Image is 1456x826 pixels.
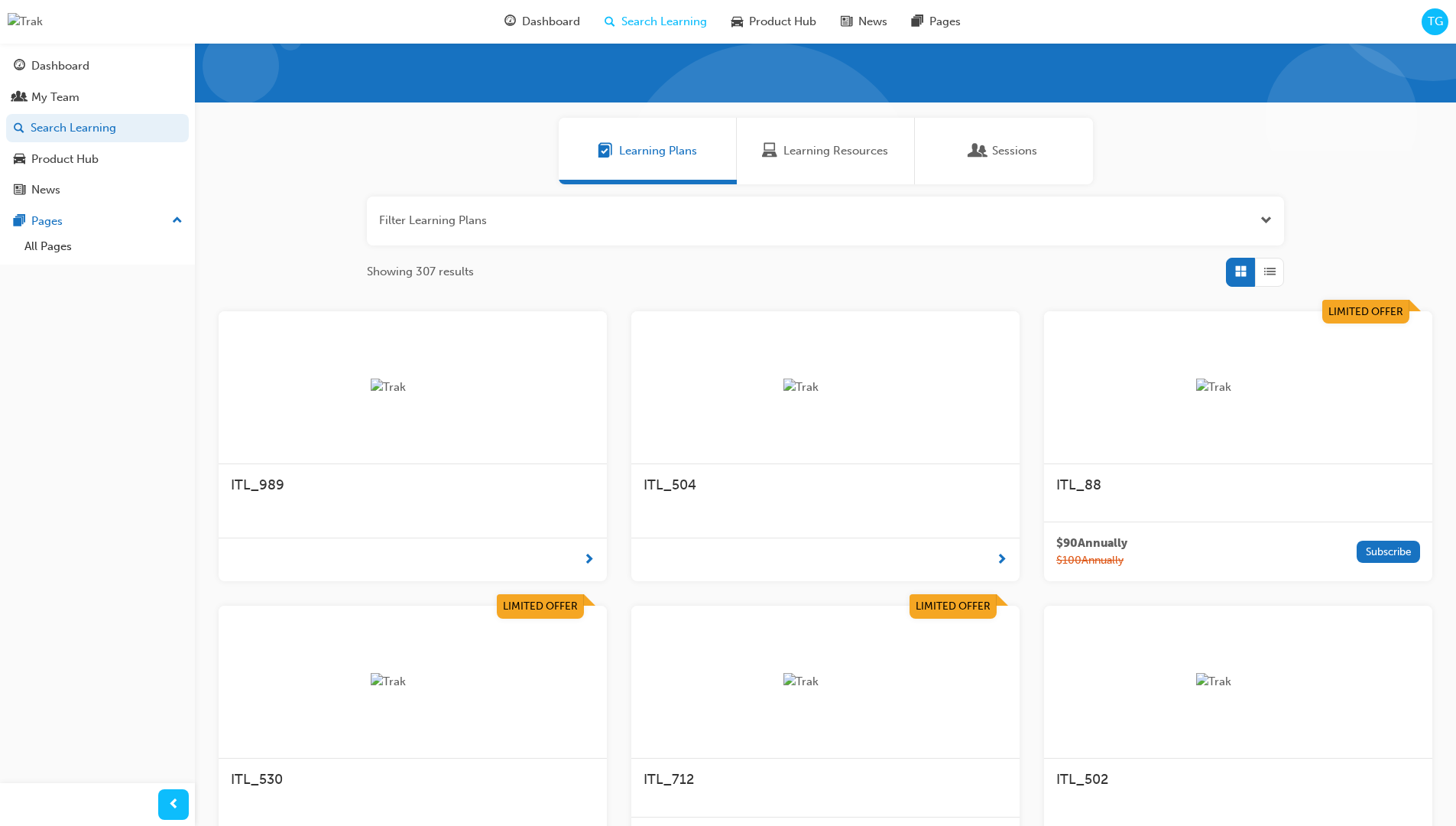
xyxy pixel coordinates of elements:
[219,311,607,582] a: TrakITL_989
[929,13,961,31] span: Pages
[583,551,595,570] span: next-icon
[762,142,777,160] span: Learning Resources
[719,6,829,37] a: car-iconProduct Hub
[621,13,707,31] span: Search Learning
[1357,541,1420,563] button: Subscribe
[619,142,697,160] span: Learning Plans
[858,13,887,31] span: News
[367,263,474,281] span: Showing 307 results
[492,6,592,37] a: guage-iconDashboard
[1328,305,1403,318] span: Limited Offer
[231,476,284,493] span: ITL_989
[14,122,24,135] span: search-icon
[631,311,1020,582] a: TrakITL_504
[31,89,79,106] div: My Team
[31,57,89,75] div: Dashboard
[971,142,986,160] span: Sessions
[14,91,25,105] span: people-icon
[559,118,737,184] a: Learning PlansLearning Plans
[829,6,900,37] a: news-iconNews
[504,12,516,31] span: guage-icon
[1264,263,1276,281] span: List
[172,211,183,231] span: up-icon
[231,771,283,788] span: ITL_530
[912,12,923,31] span: pages-icon
[749,13,816,31] span: Product Hub
[841,12,852,31] span: news-icon
[783,142,888,160] span: Learning Resources
[592,6,719,37] a: search-iconSearch Learning
[644,476,696,493] span: ITL_504
[1044,311,1432,582] a: Limited OfferTrakITL_88$90Annually$100AnnuallySubscribe
[1196,379,1280,396] img: Trak
[31,151,99,168] div: Product Hub
[6,114,189,142] a: Search Learning
[783,673,867,691] img: Trak
[6,207,189,236] button: Pages
[1056,771,1108,788] span: ITL_502
[992,142,1037,160] span: Sessions
[14,215,25,229] span: pages-icon
[168,795,180,815] span: prev-icon
[1422,8,1448,35] button: TG
[6,176,189,204] a: News
[598,142,613,160] span: Learning Plans
[31,213,63,230] div: Pages
[14,184,25,197] span: news-icon
[14,60,25,73] span: guage-icon
[1196,673,1280,691] img: Trak
[1428,13,1443,31] span: TG
[18,235,189,259] a: All Pages
[371,379,455,396] img: Trak
[644,771,694,788] span: ITL_712
[915,118,1093,184] a: SessionsSessions
[371,673,455,691] img: Trak
[6,83,189,112] a: My Team
[1056,535,1127,552] span: $ 90 Annually
[737,118,915,184] a: Learning ResourcesLearning Resources
[6,145,189,174] a: Product Hub
[996,551,1007,570] span: next-icon
[916,600,991,613] span: Limited Offer
[8,13,43,31] img: Trak
[731,12,743,31] span: car-icon
[14,153,25,167] span: car-icon
[1235,263,1247,281] span: Grid
[605,12,615,31] span: search-icon
[31,181,60,199] div: News
[522,13,580,31] span: Dashboard
[6,49,189,207] button: DashboardMy TeamSearch LearningProduct HubNews
[783,379,867,396] img: Trak
[1056,476,1101,493] span: ITL_88
[900,6,973,37] a: pages-iconPages
[1056,552,1127,570] span: $ 100 Annually
[6,52,189,80] a: Dashboard
[503,600,578,613] span: Limited Offer
[1260,212,1272,229] button: Open the filter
